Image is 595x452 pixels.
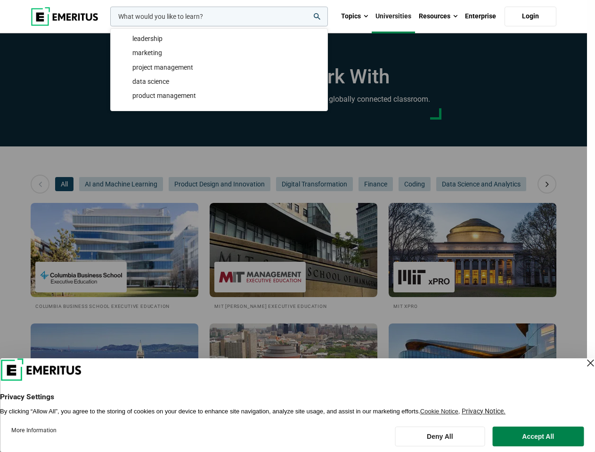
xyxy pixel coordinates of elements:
a: Login [505,7,556,26]
div: product management [118,90,320,101]
div: marketing [118,48,320,58]
input: woocommerce-product-search-field-0 [110,7,328,26]
div: project management [118,62,320,73]
div: data science [118,76,320,87]
div: leadership [118,33,320,44]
